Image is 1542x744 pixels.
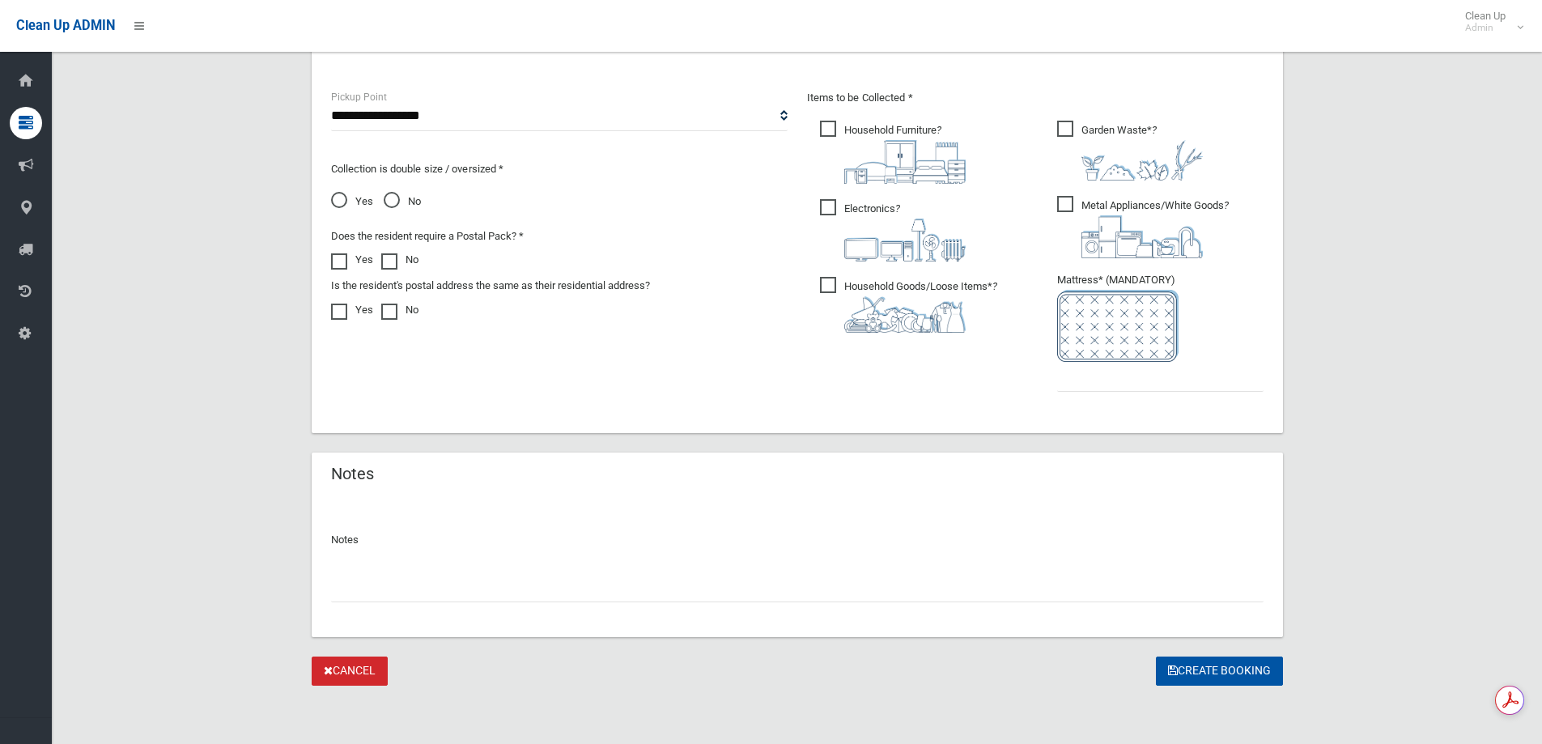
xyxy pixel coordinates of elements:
[331,159,788,179] p: Collection is double size / oversized *
[381,300,418,320] label: No
[1465,22,1506,34] small: Admin
[331,192,373,211] span: Yes
[820,277,997,333] span: Household Goods/Loose Items*
[1081,140,1203,181] img: 4fd8a5c772b2c999c83690221e5242e0.png
[1057,274,1264,362] span: Mattress* (MANDATORY)
[331,276,650,295] label: Is the resident's postal address the same as their residential address?
[312,458,393,490] header: Notes
[1057,121,1203,181] span: Garden Waste*
[331,300,373,320] label: Yes
[1057,196,1229,258] span: Metal Appliances/White Goods
[820,199,966,261] span: Electronics
[331,530,1264,550] p: Notes
[331,227,524,246] label: Does the resident require a Postal Pack? *
[384,192,421,211] span: No
[844,280,997,333] i: ?
[312,657,388,687] a: Cancel
[16,18,115,33] span: Clean Up ADMIN
[844,202,966,261] i: ?
[807,88,1264,108] p: Items to be Collected *
[1057,290,1179,362] img: e7408bece873d2c1783593a074e5cb2f.png
[1081,199,1229,258] i: ?
[1156,657,1283,687] button: Create Booking
[1081,215,1203,258] img: 36c1b0289cb1767239cdd3de9e694f19.png
[331,250,373,270] label: Yes
[844,140,966,184] img: aa9efdbe659d29b613fca23ba79d85cb.png
[1081,124,1203,181] i: ?
[1457,10,1522,34] span: Clean Up
[820,121,966,184] span: Household Furniture
[844,296,966,333] img: b13cc3517677393f34c0a387616ef184.png
[844,219,966,261] img: 394712a680b73dbc3d2a6a3a7ffe5a07.png
[844,124,966,184] i: ?
[381,250,418,270] label: No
